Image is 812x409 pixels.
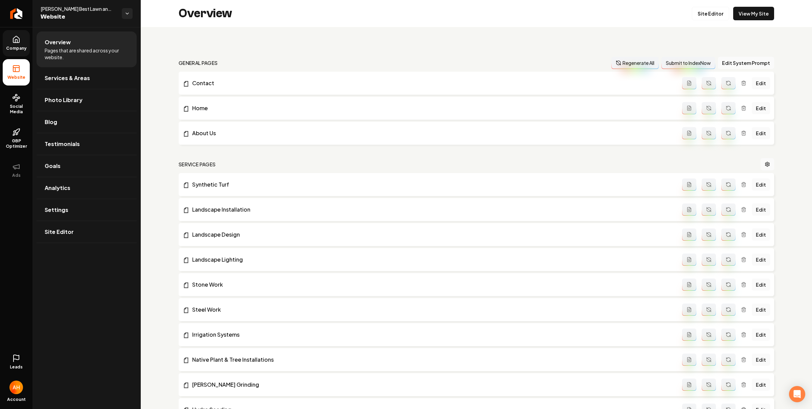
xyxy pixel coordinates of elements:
[183,306,682,314] a: Steel Work
[682,279,696,291] button: Add admin page prompt
[752,304,770,316] a: Edit
[682,329,696,341] button: Add admin page prompt
[611,57,659,69] button: Regenerate All
[682,203,696,216] button: Add admin page prompt
[3,46,29,51] span: Company
[9,173,23,178] span: Ads
[752,329,770,341] a: Edit
[752,228,770,241] a: Edit
[682,77,696,89] button: Add admin page prompt
[37,67,137,89] a: Services & Areas
[3,138,30,149] span: GBP Optimizer
[752,178,770,191] a: Edit
[752,254,770,266] a: Edit
[718,57,774,69] button: Edit System Prompt
[682,304,696,316] button: Add admin page prompt
[37,111,137,133] a: Blog
[682,354,696,366] button: Add admin page prompt
[45,74,90,82] span: Services & Areas
[179,7,232,20] h2: Overview
[37,133,137,155] a: Testimonials
[682,228,696,241] button: Add admin page prompt
[45,228,74,236] span: Site Editor
[9,381,23,394] img: Anthony Hurgoi
[3,104,30,115] span: Social Media
[179,161,216,168] h2: Service Pages
[45,162,61,170] span: Goals
[183,231,682,239] a: Landscape Design
[45,206,68,214] span: Settings
[3,157,30,184] button: Ads
[45,38,71,46] span: Overview
[183,79,682,87] a: Contact
[183,129,682,137] a: About Us
[752,203,770,216] a: Edit
[183,331,682,339] a: Irrigation Systems
[682,254,696,266] button: Add admin page prompt
[682,102,696,114] button: Add admin page prompt
[3,30,30,56] a: Company
[183,356,682,364] a: Native Plant & Tree Installations
[682,379,696,391] button: Add admin page prompt
[752,279,770,291] a: Edit
[183,206,682,214] a: Landscape Installation
[752,354,770,366] a: Edit
[5,75,28,80] span: Website
[183,281,682,289] a: Stone Work
[41,5,116,12] span: [PERSON_NAME] Best Lawn and Landscape
[183,381,682,389] a: [PERSON_NAME] Grinding
[692,7,729,20] a: Site Editor
[183,181,682,189] a: Synthetic Turf
[10,8,23,19] img: Rebolt Logo
[752,77,770,89] a: Edit
[37,177,137,199] a: Analytics
[9,378,23,394] button: Open user button
[752,127,770,139] a: Edit
[3,123,30,154] a: GBP Optimizer
[37,199,137,221] a: Settings
[752,102,770,114] a: Edit
[7,397,26,402] span: Account
[45,96,83,104] span: Photo Library
[45,118,57,126] span: Blog
[45,140,80,148] span: Testimonials
[752,379,770,391] a: Edit
[789,386,805,402] div: Open Intercom Messenger
[37,155,137,177] a: Goals
[45,47,129,61] span: Pages that are shared across your website.
[10,364,23,370] span: Leads
[3,88,30,120] a: Social Media
[179,59,218,66] h2: general pages
[733,7,774,20] a: View My Site
[682,127,696,139] button: Add admin page prompt
[37,221,137,243] a: Site Editor
[183,256,682,264] a: Landscape Lighting
[3,349,30,375] a: Leads
[183,104,682,112] a: Home
[661,57,715,69] button: Submit to IndexNow
[682,178,696,191] button: Add admin page prompt
[41,12,116,22] span: Website
[37,89,137,111] a: Photo Library
[45,184,70,192] span: Analytics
